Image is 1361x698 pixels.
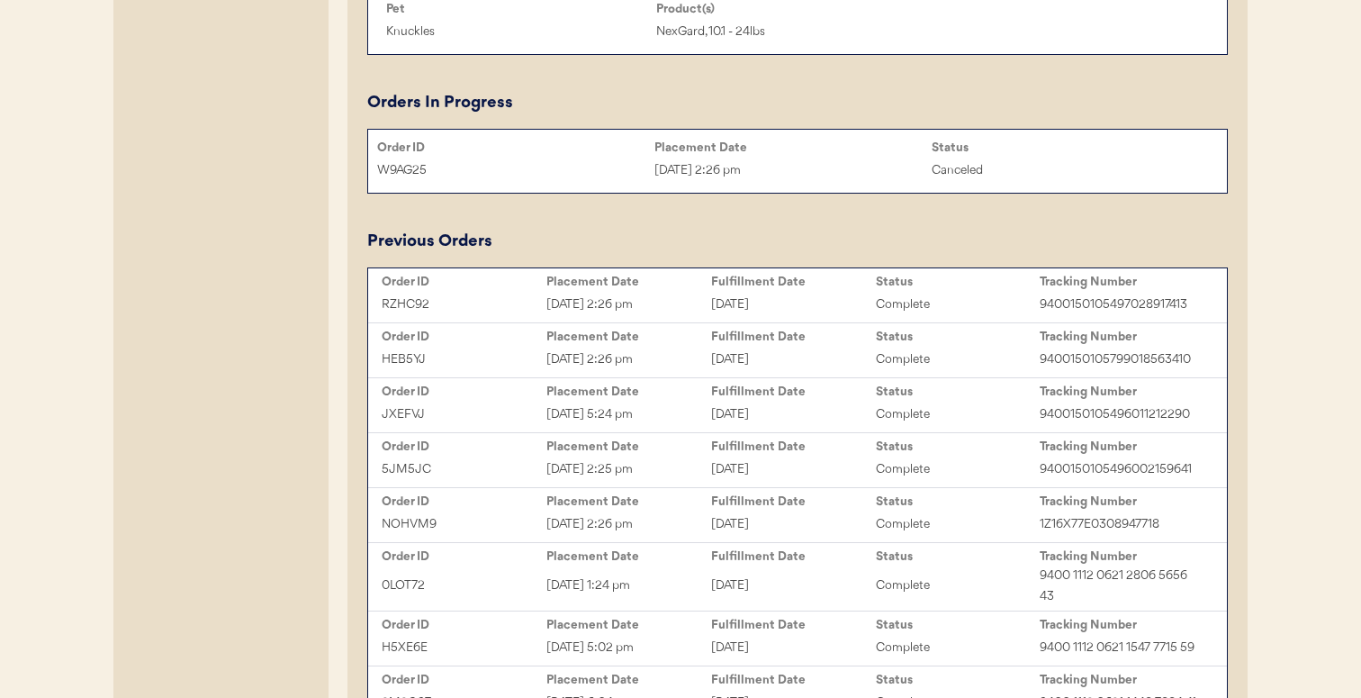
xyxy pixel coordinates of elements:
[546,576,711,596] div: [DATE] 1:24 pm
[1040,404,1204,425] div: 9400150105496011212290
[711,349,876,370] div: [DATE]
[876,514,1041,535] div: Complete
[382,638,546,658] div: H5XE6E
[386,2,656,16] div: Pet
[1040,566,1204,607] div: 9400 1112 0621 2806 5656 43
[711,330,876,344] div: Fulfillment Date
[1040,440,1204,454] div: Tracking Number
[1040,330,1204,344] div: Tracking Number
[876,404,1041,425] div: Complete
[711,673,876,687] div: Fulfillment Date
[546,514,711,535] div: [DATE] 2:26 pm
[382,494,546,509] div: Order ID
[711,295,876,315] div: [DATE]
[711,404,876,425] div: [DATE]
[546,330,711,344] div: Placement Date
[876,576,1041,596] div: Complete
[876,385,1041,399] div: Status
[382,459,546,480] div: 5JM5JC
[546,459,711,480] div: [DATE] 2:25 pm
[711,275,876,289] div: Fulfillment Date
[382,618,546,632] div: Order ID
[711,494,876,509] div: Fulfillment Date
[932,141,1209,155] div: Status
[1040,349,1204,370] div: 9400150105799018563410
[876,494,1041,509] div: Status
[546,494,711,509] div: Placement Date
[382,349,546,370] div: HEB5YJ
[546,549,711,564] div: Placement Date
[1040,638,1204,658] div: 9400 1112 0621 1547 7715 59
[1040,275,1204,289] div: Tracking Number
[546,638,711,658] div: [DATE] 5:02 pm
[711,576,876,596] div: [DATE]
[711,618,876,632] div: Fulfillment Date
[876,459,1041,480] div: Complete
[876,549,1041,564] div: Status
[656,22,926,42] div: NexGard, 10.1 - 24lbs
[546,673,711,687] div: Placement Date
[1040,494,1204,509] div: Tracking Number
[382,330,546,344] div: Order ID
[386,22,656,42] div: Knuckles
[876,349,1041,370] div: Complete
[1040,549,1204,564] div: Tracking Number
[1040,514,1204,535] div: 1Z16X77E0308947718
[711,440,876,454] div: Fulfillment Date
[1040,385,1204,399] div: Tracking Number
[367,230,492,254] div: Previous Orders
[876,638,1041,658] div: Complete
[546,618,711,632] div: Placement Date
[382,440,546,454] div: Order ID
[546,440,711,454] div: Placement Date
[876,440,1041,454] div: Status
[377,160,654,181] div: W9AG25
[377,141,654,155] div: Order ID
[711,638,876,658] div: [DATE]
[1040,673,1204,687] div: Tracking Number
[546,385,711,399] div: Placement Date
[1040,618,1204,632] div: Tracking Number
[382,576,546,596] div: 0LOT72
[654,141,932,155] div: Placement Date
[1040,459,1204,480] div: 9400150105496002159641
[654,160,932,181] div: [DATE] 2:26 pm
[876,275,1041,289] div: Status
[382,295,546,315] div: RZHC92
[546,404,711,425] div: [DATE] 5:24 pm
[656,2,926,16] div: Product(s)
[382,404,546,425] div: JXEFVJ
[711,549,876,564] div: Fulfillment Date
[382,673,546,687] div: Order ID
[876,330,1041,344] div: Status
[382,275,546,289] div: Order ID
[932,160,1209,181] div: Canceled
[876,673,1041,687] div: Status
[711,385,876,399] div: Fulfillment Date
[367,91,513,115] div: Orders In Progress
[876,618,1041,632] div: Status
[546,349,711,370] div: [DATE] 2:26 pm
[1040,295,1204,315] div: 9400150105497028917413
[382,549,546,564] div: Order ID
[876,295,1041,315] div: Complete
[711,514,876,535] div: [DATE]
[382,385,546,399] div: Order ID
[382,514,546,535] div: NOHVM9
[711,459,876,480] div: [DATE]
[546,295,711,315] div: [DATE] 2:26 pm
[546,275,711,289] div: Placement Date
